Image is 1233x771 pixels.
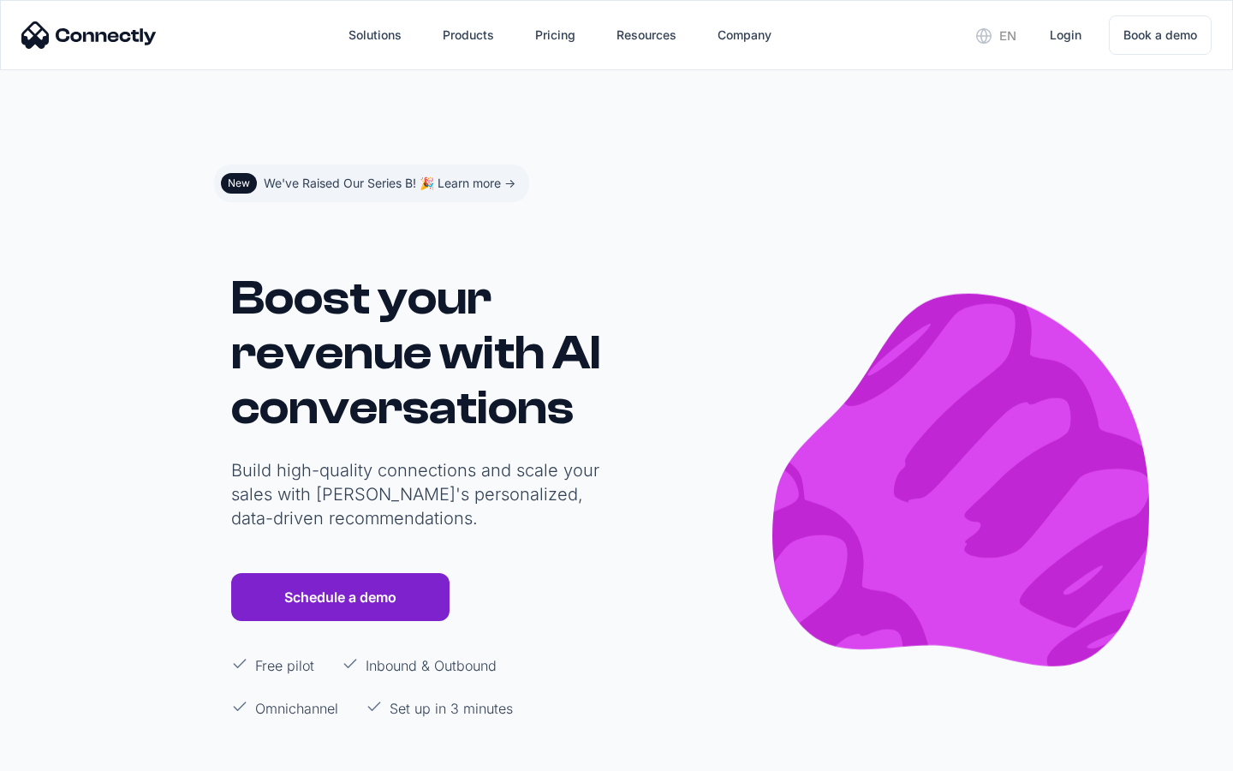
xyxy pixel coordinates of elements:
div: Company [704,15,785,56]
p: Omnichannel [255,698,338,719]
div: Resources [616,23,676,47]
div: en [962,22,1029,48]
div: Company [718,23,771,47]
a: Schedule a demo [231,573,450,621]
a: Pricing [521,15,589,56]
p: Build high-quality connections and scale your sales with [PERSON_NAME]'s personalized, data-drive... [231,458,608,530]
a: Login [1036,15,1095,56]
aside: Language selected: English [17,739,103,765]
div: en [999,24,1016,48]
div: Resources [603,15,690,56]
a: NewWe've Raised Our Series B! 🎉 Learn more -> [214,164,529,202]
div: Solutions [335,15,415,56]
div: Products [429,15,508,56]
p: Free pilot [255,655,314,676]
div: Products [443,23,494,47]
ul: Language list [34,741,103,765]
div: We've Raised Our Series B! 🎉 Learn more -> [264,171,515,195]
div: New [228,176,250,190]
div: Solutions [348,23,402,47]
div: Login [1050,23,1081,47]
a: Book a demo [1109,15,1212,55]
p: Inbound & Outbound [366,655,497,676]
h1: Boost your revenue with AI conversations [231,271,608,435]
img: Connectly Logo [21,21,157,49]
div: Pricing [535,23,575,47]
p: Set up in 3 minutes [390,698,513,719]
